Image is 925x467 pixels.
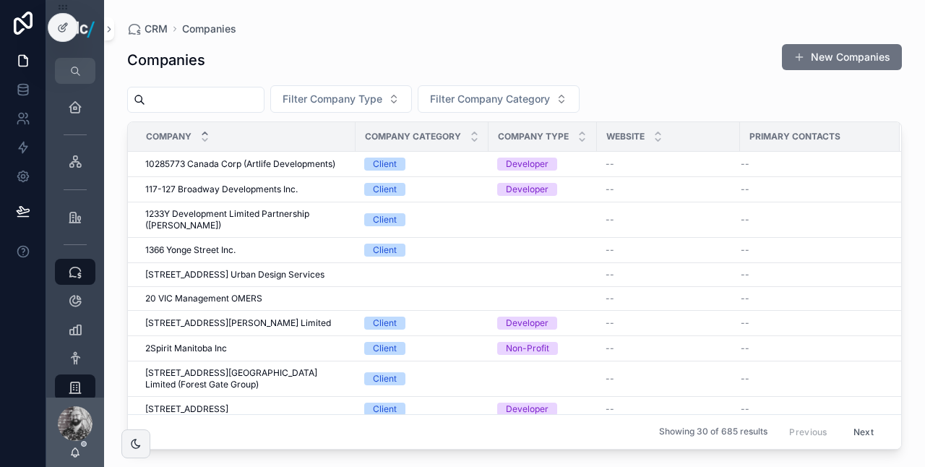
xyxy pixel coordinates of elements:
[741,184,882,195] a: --
[606,403,614,415] span: --
[843,421,884,443] button: Next
[497,158,588,171] a: Developer
[145,269,347,280] a: [STREET_ADDRESS] Urban Design Services
[145,184,347,195] a: 117-127 Broadway Developments Inc.
[146,131,192,142] span: Company
[606,244,731,256] a: --
[145,244,347,256] a: 1366 Yonge Street Inc.
[145,343,347,354] a: 2Spirit Manitoba Inc
[364,317,480,330] a: Client
[270,85,412,113] button: Select Button
[741,158,749,170] span: --
[364,183,480,196] a: Client
[127,50,205,70] h1: Companies
[145,158,335,170] span: 10285773 Canada Corp (Artlife Developments)
[182,22,236,36] a: Companies
[606,269,731,280] a: --
[606,373,614,385] span: --
[606,214,731,226] a: --
[364,372,480,385] a: Client
[430,92,550,106] span: Filter Company Category
[418,85,580,113] button: Select Button
[741,269,749,280] span: --
[373,317,397,330] div: Client
[606,214,614,226] span: --
[145,403,228,415] span: [STREET_ADDRESS]
[741,317,882,329] a: --
[741,403,882,415] a: --
[741,403,749,415] span: --
[364,213,480,226] a: Client
[373,403,397,416] div: Client
[606,373,731,385] a: --
[741,373,749,385] span: --
[741,158,882,170] a: --
[145,184,298,195] span: 117-127 Broadway Developments Inc.
[606,343,614,354] span: --
[606,317,614,329] span: --
[145,367,347,390] a: [STREET_ADDRESS][GEOGRAPHIC_DATA] Limited (Forest Gate Group)
[606,269,614,280] span: --
[741,293,882,304] a: --
[127,22,168,36] a: CRM
[741,269,882,280] a: --
[606,244,614,256] span: --
[373,213,397,226] div: Client
[365,131,461,142] span: Company Category
[373,372,397,385] div: Client
[741,343,882,354] a: --
[145,208,347,231] a: 1233Y Development Limited Partnership ([PERSON_NAME])
[606,131,645,142] span: Website
[506,403,548,416] div: Developer
[145,269,324,280] span: [STREET_ADDRESS] Urban Design Services
[782,44,902,70] button: New Companies
[145,317,347,329] a: [STREET_ADDRESS][PERSON_NAME] Limited
[741,343,749,354] span: --
[145,293,347,304] a: 20 VIC Management OMERS
[364,342,480,355] a: Client
[741,317,749,329] span: --
[606,343,731,354] a: --
[145,22,168,36] span: CRM
[145,317,331,329] span: [STREET_ADDRESS][PERSON_NAME] Limited
[145,343,227,354] span: 2Spirit Manitoba Inc
[606,184,614,195] span: --
[145,293,262,304] span: 20 VIC Management OMERS
[373,244,397,257] div: Client
[506,342,549,355] div: Non-Profit
[606,403,731,415] a: --
[606,293,731,304] a: --
[741,214,749,226] span: --
[741,184,749,195] span: --
[497,317,588,330] a: Developer
[741,244,749,256] span: --
[497,183,588,196] a: Developer
[606,184,731,195] a: --
[497,403,588,416] a: Developer
[364,403,480,416] a: Client
[506,158,548,171] div: Developer
[741,214,882,226] a: --
[659,427,767,438] span: Showing 30 of 685 results
[145,244,236,256] span: 1366 Yonge Street Inc.
[364,158,480,171] a: Client
[506,183,548,196] div: Developer
[145,158,347,170] a: 10285773 Canada Corp (Artlife Developments)
[741,244,882,256] a: --
[606,317,731,329] a: --
[145,403,347,415] a: [STREET_ADDRESS]
[283,92,382,106] span: Filter Company Type
[506,317,548,330] div: Developer
[497,342,588,355] a: Non-Profit
[498,131,569,142] span: Company Type
[373,158,397,171] div: Client
[606,293,614,304] span: --
[606,158,614,170] span: --
[606,158,731,170] a: --
[46,84,104,398] div: scrollable content
[364,244,480,257] a: Client
[373,183,397,196] div: Client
